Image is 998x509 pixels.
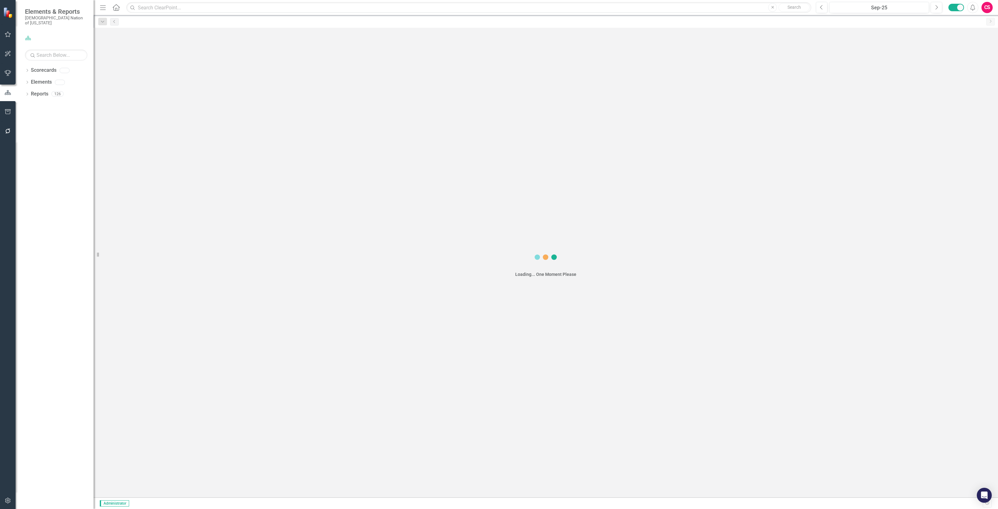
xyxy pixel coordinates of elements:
[25,15,87,26] small: [DEMOGRAPHIC_DATA] Nation of [US_STATE]
[126,2,811,13] input: Search ClearPoint...
[778,3,810,12] button: Search
[977,488,992,503] div: Open Intercom Messenger
[100,500,129,507] span: Administrator
[51,91,64,97] div: 126
[831,4,927,12] div: Sep-25
[787,5,801,10] span: Search
[981,2,993,13] button: CS
[3,7,14,18] img: ClearPoint Strategy
[25,50,87,61] input: Search Below...
[31,91,48,98] a: Reports
[31,67,56,74] a: Scorecards
[829,2,929,13] button: Sep-25
[25,8,87,15] span: Elements & Reports
[515,271,576,277] div: Loading... One Moment Please
[31,79,52,86] a: Elements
